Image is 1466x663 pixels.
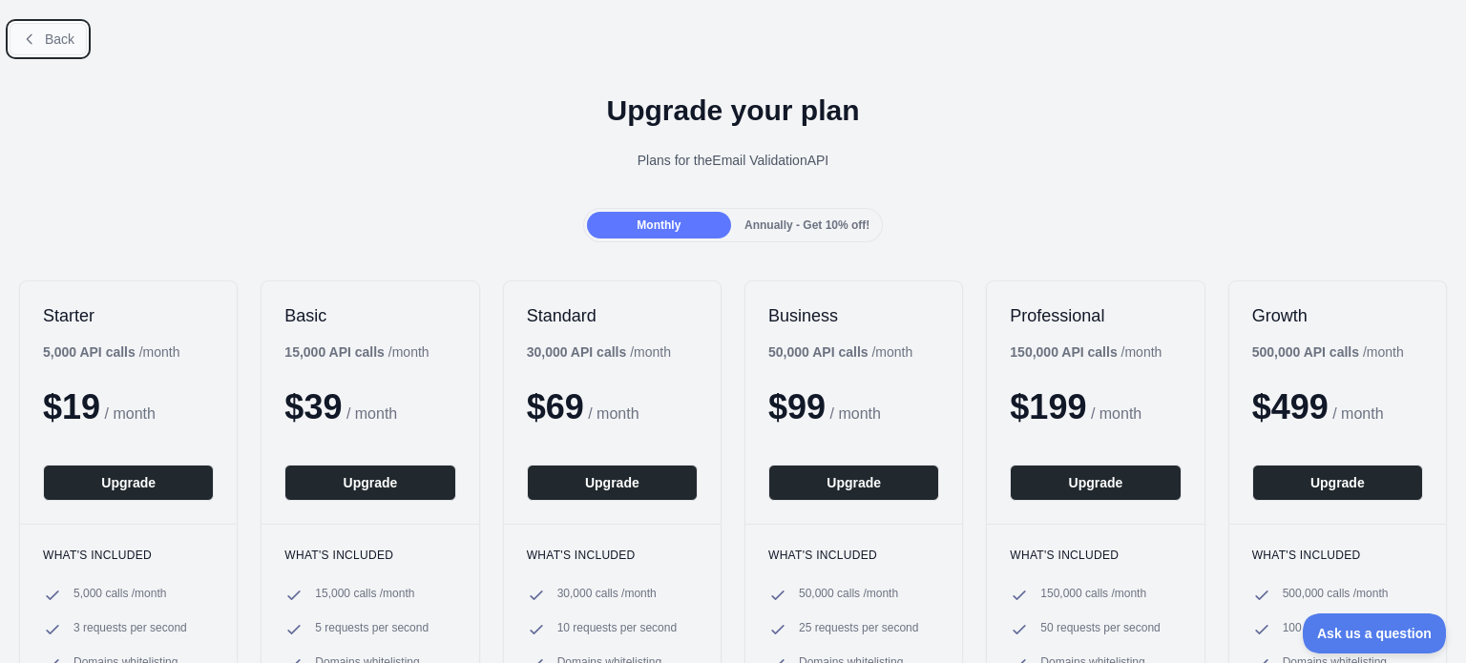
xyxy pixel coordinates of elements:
[768,387,826,426] span: $ 99
[768,304,939,327] h2: Business
[1252,342,1404,362] div: / month
[1303,613,1447,653] iframe: Toggle Customer Support
[768,342,912,362] div: / month
[1252,387,1329,426] span: $ 499
[1252,344,1359,360] b: 500,000 API calls
[527,387,584,426] span: $ 69
[527,344,627,360] b: 30,000 API calls
[1010,387,1086,426] span: $ 199
[527,304,698,327] h2: Standard
[768,344,869,360] b: 50,000 API calls
[1010,344,1117,360] b: 150,000 API calls
[527,342,671,362] div: / month
[1010,304,1181,327] h2: Professional
[1252,304,1423,327] h2: Growth
[1010,342,1162,362] div: / month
